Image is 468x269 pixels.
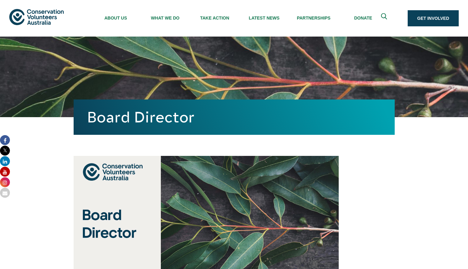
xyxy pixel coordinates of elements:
[289,15,338,20] span: Partnerships
[87,109,381,126] h1: Board Director
[338,15,388,20] span: Donate
[190,15,239,20] span: Take Action
[408,10,459,26] a: Get Involved
[381,13,389,24] span: Expand search box
[377,11,392,26] button: Expand search box Close search box
[239,15,289,20] span: Latest News
[91,15,140,20] span: About Us
[140,15,190,20] span: What We Do
[9,9,64,25] img: logo.svg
